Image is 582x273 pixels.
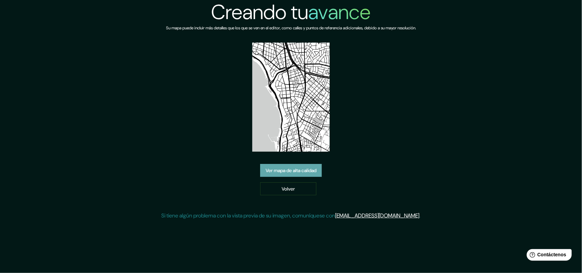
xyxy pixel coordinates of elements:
[252,43,330,152] img: vista previa del mapa creado
[420,212,421,219] font: .
[335,212,420,219] a: [EMAIL_ADDRESS][DOMAIN_NAME]
[266,168,316,174] font: Ver mapa de alta calidad
[521,246,574,266] iframe: Lanzador de widgets de ayuda
[166,25,416,31] font: Su mapa puede incluir más detalles que los que se ven en el editor, como calles y puntos de refer...
[282,186,295,192] font: Volver
[162,212,335,219] font: Si tiene algún problema con la vista previa de su imagen, comuníquese con
[260,164,322,177] a: Ver mapa de alta calidad
[260,182,316,195] a: Volver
